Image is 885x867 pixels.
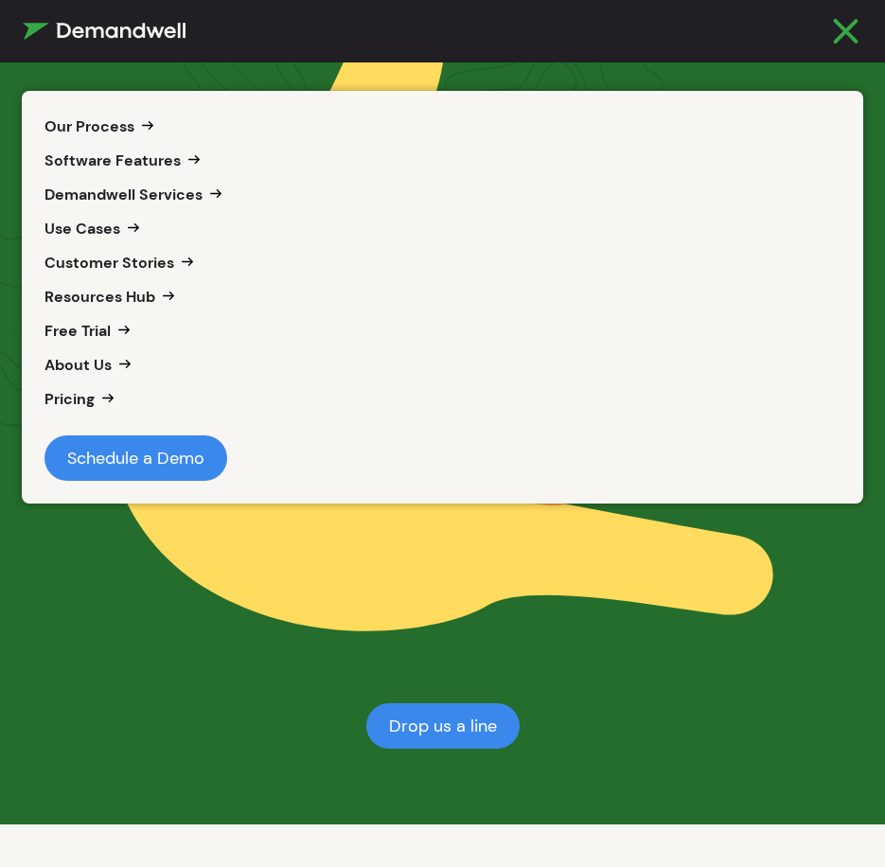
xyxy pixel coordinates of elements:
a: Drop us a line [366,703,520,749]
p: Our Process [44,114,227,140]
p: Free Trial [44,318,227,345]
p: Software Features [44,148,227,174]
p: Demandwell Services [44,182,227,208]
a: Software Features [44,148,227,182]
p: Use Cases [44,216,227,242]
a: Resources Hub [44,284,227,318]
a: Customer Stories [44,250,227,284]
a: Schedule a Demo [44,435,227,481]
a: Our Process [44,114,227,148]
p: Resources Hub [44,284,227,310]
p: Customer Stories [44,250,227,276]
a: Pricing [44,386,227,420]
img: Demandwell Logo [23,23,186,40]
a: Use Cases [44,216,227,250]
p: Pricing [44,386,227,413]
p: About Us [44,352,227,379]
a: About Us [44,352,227,386]
a: Free Trial [44,318,227,352]
a: Demandwell Services [44,182,227,216]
